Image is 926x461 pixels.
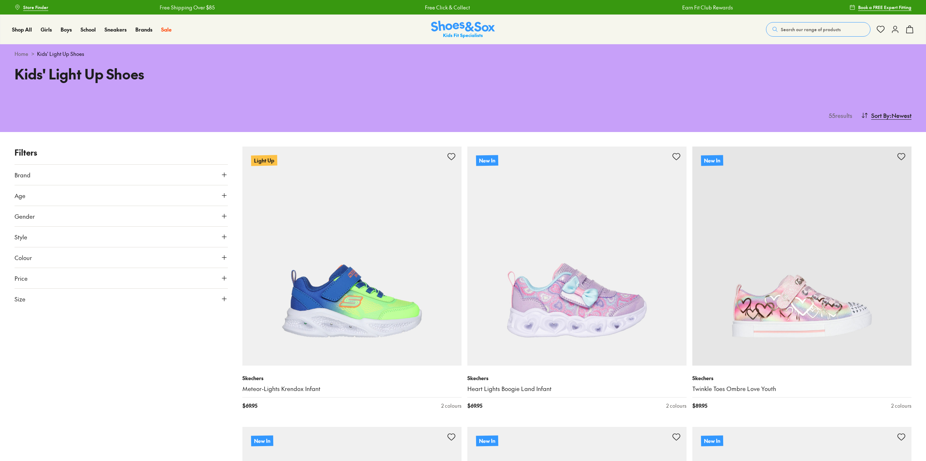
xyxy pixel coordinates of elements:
p: New In [251,435,273,446]
span: Book a FREE Expert Fitting [858,4,911,11]
p: 55 results [826,111,852,120]
span: Kids' Light Up Shoes [37,50,84,58]
p: New In [701,435,723,446]
p: New In [701,155,723,166]
button: Style [15,227,228,247]
a: Home [15,50,28,58]
p: Skechers [692,374,911,382]
span: Age [15,191,25,200]
a: Meteor-Lights Krendox Infant [242,385,462,393]
button: Price [15,268,228,288]
div: 2 colours [891,402,911,409]
a: Sale [161,26,172,33]
a: Light Up [242,147,462,366]
a: Girls [41,26,52,33]
div: 2 colours [441,402,462,409]
span: Brand [15,170,30,179]
a: Shoes & Sox [431,21,495,38]
button: Search our range of products [766,22,870,37]
span: Colour [15,253,32,262]
p: Filters [15,147,228,159]
a: Store Finder [15,1,48,14]
a: Free Shipping Over $85 [159,4,214,11]
p: Skechers [467,374,687,382]
p: New In [476,435,498,446]
div: > [15,50,911,58]
p: New In [476,155,498,166]
button: Colour [15,247,228,268]
span: Gender [15,212,35,221]
span: $ 69.95 [242,402,257,409]
span: Sort By [871,111,890,120]
a: Heart Lights Boogie Land Infant [467,385,687,393]
span: Store Finder [23,4,48,11]
button: Size [15,289,228,309]
span: Price [15,274,28,283]
a: New In [467,147,687,366]
span: Style [15,232,27,241]
div: 2 colours [666,402,687,409]
a: Book a FREE Expert Fitting [849,1,911,14]
button: Sort By:Newest [861,107,911,123]
a: Earn Fit Club Rewards [682,4,733,11]
img: SNS_Logo_Responsive.svg [431,21,495,38]
a: School [81,26,96,33]
button: Gender [15,206,228,226]
a: Brands [135,26,152,33]
a: Free Click & Collect [425,4,470,11]
p: Skechers [242,374,462,382]
a: Shop All [12,26,32,33]
a: Sneakers [105,26,127,33]
button: Age [15,185,228,206]
button: Brand [15,165,228,185]
span: : Newest [890,111,911,120]
a: Boys [61,26,72,33]
p: Light Up [251,155,277,166]
a: Twinkle Toes Ombre Love Youth [692,385,911,393]
span: $ 69.95 [467,402,482,409]
a: New In [692,147,911,366]
h1: Kids' Light Up Shoes [15,63,454,84]
span: Search our range of products [781,26,841,33]
span: Size [15,295,25,303]
span: $ 89.95 [692,402,707,409]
